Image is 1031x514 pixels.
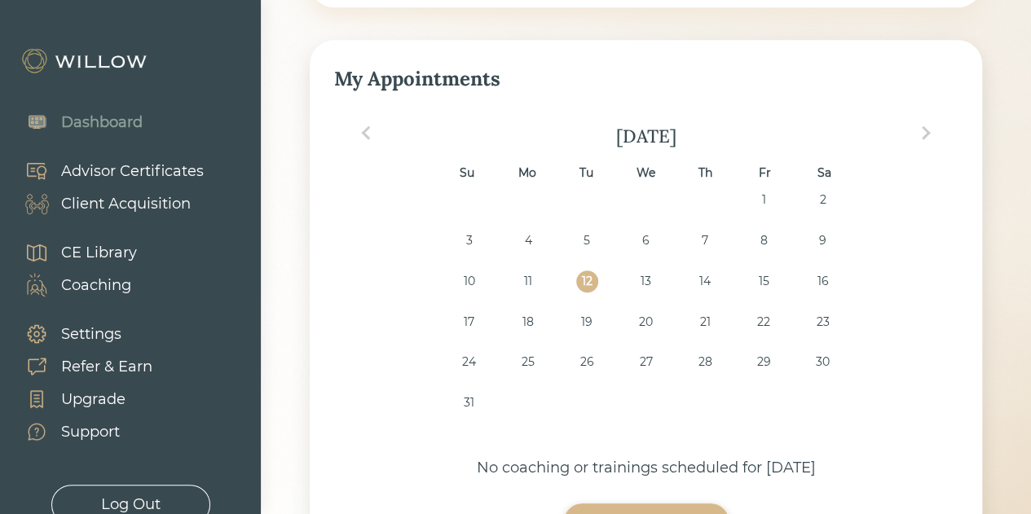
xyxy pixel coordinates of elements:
div: Choose Sunday, August 24th, 2025 [458,351,480,373]
div: Choose Monday, August 4th, 2025 [517,230,539,252]
div: Choose Monday, August 11th, 2025 [517,270,539,292]
div: CE Library [61,242,137,264]
div: Choose Friday, August 22nd, 2025 [753,311,775,333]
a: Refer & Earn [8,350,152,383]
div: Dashboard [61,112,143,134]
div: Choose Sunday, August 10th, 2025 [458,270,480,292]
div: Choose Friday, August 29th, 2025 [753,351,775,373]
a: Client Acquisition [8,187,204,220]
div: Choose Tuesday, August 12th, 2025 [576,270,598,292]
a: Advisor Certificates [8,155,204,187]
div: Settings [61,323,121,345]
div: Tu [575,162,597,184]
a: Settings [8,318,152,350]
a: Dashboard [8,106,143,138]
div: Choose Tuesday, August 26th, 2025 [576,351,598,373]
button: Next Month [913,120,939,146]
a: CE Library [8,236,137,269]
div: Choose Sunday, August 3rd, 2025 [458,230,480,252]
div: Choose Monday, August 18th, 2025 [517,311,539,333]
a: Coaching [8,269,137,301]
div: [DATE] [334,125,958,147]
div: My Appointments [334,64,958,94]
div: Choose Wednesday, August 20th, 2025 [635,311,657,333]
div: month 2025-08 [339,189,952,433]
div: Th [694,162,716,184]
div: Choose Saturday, August 2nd, 2025 [812,189,834,211]
div: Fr [754,162,776,184]
div: Support [61,421,120,443]
div: Client Acquisition [61,193,191,215]
div: Choose Wednesday, August 6th, 2025 [635,230,657,252]
div: Coaching [61,275,131,297]
div: Choose Thursday, August 7th, 2025 [694,230,716,252]
div: Upgrade [61,389,126,411]
div: We [635,162,657,184]
div: Choose Wednesday, August 27th, 2025 [635,351,657,373]
div: Sa [813,162,835,184]
a: Upgrade [8,383,152,415]
div: Choose Friday, August 1st, 2025 [753,189,775,211]
div: Choose Thursday, August 14th, 2025 [694,270,716,292]
div: Choose Thursday, August 21st, 2025 [694,311,716,333]
div: Choose Friday, August 15th, 2025 [753,270,775,292]
div: Refer & Earn [61,356,152,378]
div: Mo [516,162,538,184]
div: Choose Sunday, August 17th, 2025 [458,311,480,333]
div: Choose Thursday, August 28th, 2025 [694,351,716,373]
div: Advisor Certificates [61,160,204,182]
div: Choose Wednesday, August 13th, 2025 [635,270,657,292]
div: Choose Saturday, August 23rd, 2025 [812,311,834,333]
div: Choose Friday, August 8th, 2025 [753,230,775,252]
div: Choose Saturday, August 16th, 2025 [812,270,834,292]
img: Willow [20,48,151,74]
div: Choose Tuesday, August 5th, 2025 [576,230,598,252]
div: Choose Sunday, August 31st, 2025 [458,392,480,414]
div: Choose Monday, August 25th, 2025 [517,351,539,373]
button: Previous Month [353,120,379,146]
div: Choose Tuesday, August 19th, 2025 [576,311,598,333]
div: Choose Saturday, August 30th, 2025 [812,351,834,373]
div: Choose Saturday, August 9th, 2025 [812,230,834,252]
div: No coaching or trainings scheduled for [DATE] [334,457,958,479]
div: Su [456,162,478,184]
